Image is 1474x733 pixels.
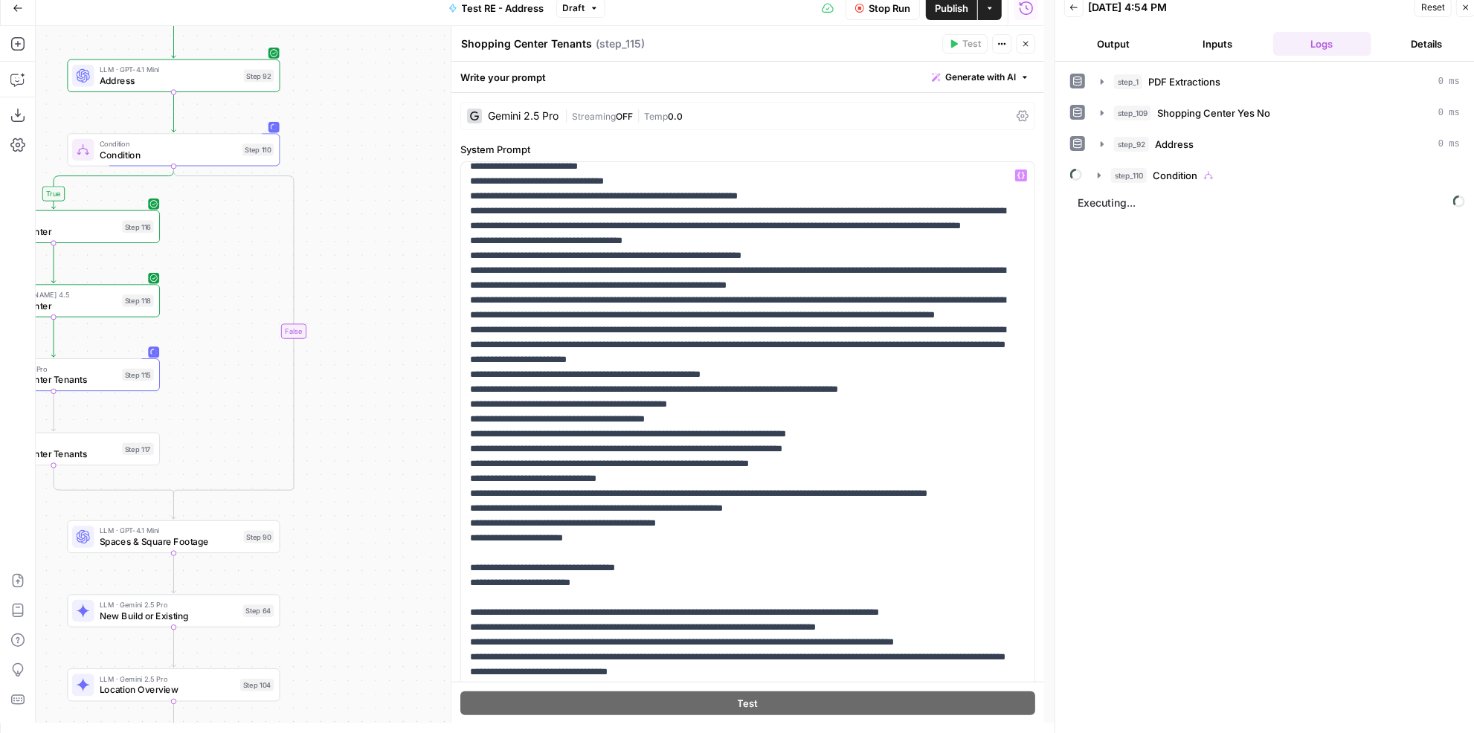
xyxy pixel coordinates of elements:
[100,609,238,622] span: New Build or Existing
[1092,70,1469,94] button: 0 ms
[1421,1,1445,14] span: Reset
[54,465,174,497] g: Edge from step_117 to step_110-conditional-end
[460,691,1035,714] button: Test
[596,36,645,51] span: ( step_115 )
[1114,74,1142,89] span: step_1
[1438,75,1460,88] span: 0 ms
[244,70,274,83] div: Step 92
[172,552,176,592] g: Edge from step_90 to step_64
[945,71,1016,84] span: Generate with AI
[172,494,176,519] g: Edge from step_110-conditional-end to step_90
[242,143,274,156] div: Step 110
[100,535,238,548] span: Spaces & Square Footage
[100,64,238,75] span: LLM · GPT-4.1 Mini
[572,111,616,122] span: Streaming
[1438,138,1460,151] span: 0 ms
[451,62,1044,92] div: Write your prompt
[668,111,683,122] span: 0.0
[100,683,235,697] span: Location Overview
[1273,32,1371,56] button: Logs
[122,369,153,381] div: Step 115
[67,520,280,553] div: LLM · GPT-4.1 MiniSpaces & Square FootageStep 90
[488,111,559,121] div: Gemini 2.5 Pro
[122,443,153,456] div: Step 117
[461,36,592,51] textarea: Shopping Center Tenants
[1092,132,1469,156] button: 0 ms
[100,599,238,610] span: LLM · Gemini 2.5 Pro
[962,37,981,51] span: Test
[100,138,237,149] span: Condition
[172,17,176,57] g: Edge from step_109 to step_92
[1092,101,1469,125] button: 0 ms
[738,695,759,710] span: Test
[1157,106,1270,120] span: Shopping Center Yes No
[1438,106,1460,120] span: 0 ms
[1155,137,1194,152] span: Address
[100,525,238,536] span: LLM · GPT-4.1 Mini
[51,242,56,282] g: Edge from step_116 to step_118
[926,68,1035,87] button: Generate with AI
[100,674,235,685] span: LLM · Gemini 2.5 Pro
[1114,106,1151,120] span: step_109
[942,34,988,54] button: Test
[869,1,910,16] span: Stop Run
[51,317,56,357] g: Edge from step_118 to step_115
[172,91,176,132] g: Edge from step_92 to step_110
[174,166,295,497] g: Edge from step_110 to step_110-conditional-end
[122,294,153,307] div: Step 118
[460,142,1035,157] label: System Prompt
[564,108,572,123] span: |
[51,391,56,431] g: Edge from step_115 to step_117
[243,604,274,617] div: Step 64
[462,1,544,16] span: Test RE - Address
[1064,32,1162,56] button: Output
[1153,168,1197,183] span: Condition
[616,111,633,122] span: OFF
[240,679,274,691] div: Step 104
[51,166,173,209] g: Edge from step_110 to step_116
[1073,191,1470,215] span: Executing...
[644,111,668,122] span: Temp
[633,108,644,123] span: |
[67,133,280,166] div: ConditionConditionStep 110
[1111,168,1147,183] span: step_110
[122,221,153,233] div: Step 116
[563,1,585,15] span: Draft
[1114,137,1149,152] span: step_92
[1148,74,1220,89] span: PDF Extractions
[244,531,274,543] div: Step 90
[67,595,280,627] div: LLM · Gemini 2.5 ProNew Build or ExistingStep 64
[935,1,968,16] span: Publish
[100,148,237,161] span: Condition
[1168,32,1267,56] button: Inputs
[100,74,238,87] span: Address
[67,668,280,701] div: LLM · Gemini 2.5 ProLocation OverviewStep 104
[172,627,176,667] g: Edge from step_64 to step_104
[67,59,280,92] div: LLM · GPT-4.1 MiniAddressStep 92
